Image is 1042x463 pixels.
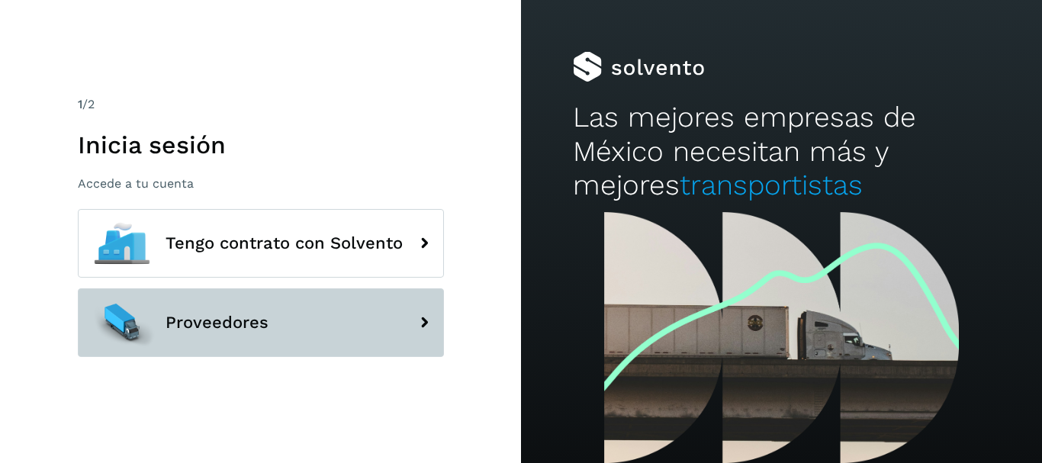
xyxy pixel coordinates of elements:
[78,209,444,278] button: Tengo contrato con Solvento
[78,97,82,111] span: 1
[78,95,444,114] div: /2
[166,313,269,332] span: Proveedores
[573,101,989,202] h2: Las mejores empresas de México necesitan más y mejores
[78,176,444,191] p: Accede a tu cuenta
[680,169,863,201] span: transportistas
[78,130,444,159] h1: Inicia sesión
[166,234,403,252] span: Tengo contrato con Solvento
[78,288,444,357] button: Proveedores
